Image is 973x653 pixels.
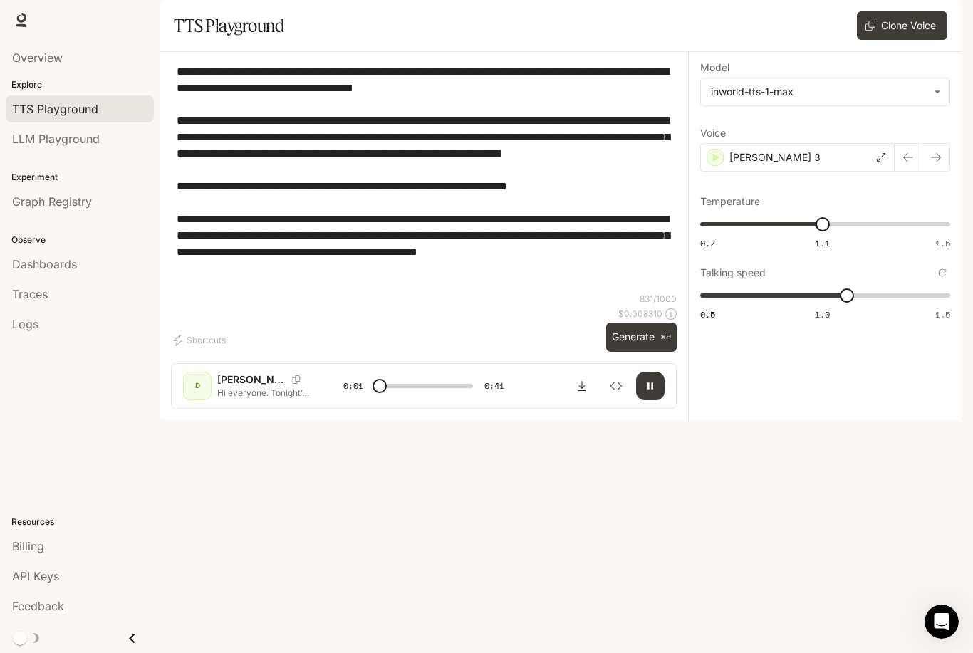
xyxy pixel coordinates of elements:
[700,128,726,138] p: Voice
[711,85,927,99] div: inworld-tts-1-max
[729,150,821,164] p: [PERSON_NAME] 3
[286,375,306,384] button: Copy Voice ID
[484,379,504,393] span: 0:41
[186,375,209,397] div: D
[700,268,766,278] p: Talking speed
[217,372,286,387] p: [PERSON_NAME] 3
[935,308,950,320] span: 1.5
[815,237,830,249] span: 1.1
[217,387,309,399] p: Hi everyone. Tonight’s topic is something that happens to all of us — something that can sound fu...
[174,11,284,40] h1: TTS Playground
[343,379,363,393] span: 0:01
[935,265,950,281] button: Reset to default
[700,197,760,207] p: Temperature
[935,237,950,249] span: 1.5
[700,63,729,73] p: Model
[602,372,630,400] button: Inspect
[815,308,830,320] span: 1.0
[925,605,959,639] iframe: Intercom live chat
[568,372,596,400] button: Download audio
[606,323,677,352] button: Generate⌘⏎
[660,333,671,342] p: ⌘⏎
[857,11,947,40] button: Clone Voice
[701,78,949,105] div: inworld-tts-1-max
[171,329,231,352] button: Shortcuts
[700,237,715,249] span: 0.7
[700,308,715,320] span: 0.5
